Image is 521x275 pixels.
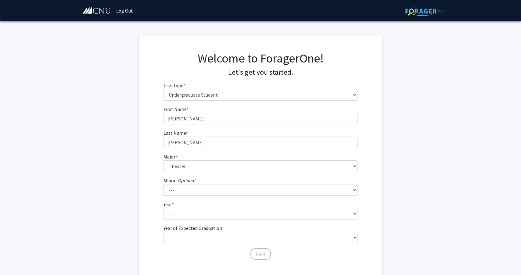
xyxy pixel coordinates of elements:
[405,6,444,16] img: ForagerOne Logo
[250,248,271,260] button: Next
[163,82,185,89] label: User type
[82,7,111,14] img: Christopher Newport University Logo
[163,201,174,208] label: Year
[163,68,358,77] h4: Let's get you started.
[163,177,196,184] label: Minor
[163,224,224,232] label: Year of Expected Graduation
[163,130,186,136] span: Last Name
[163,153,177,160] label: Major
[163,106,186,112] span: First Name
[5,248,26,270] iframe: Chat
[163,51,358,66] h1: Welcome to ForagerOne!
[176,177,196,184] i: - Optional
